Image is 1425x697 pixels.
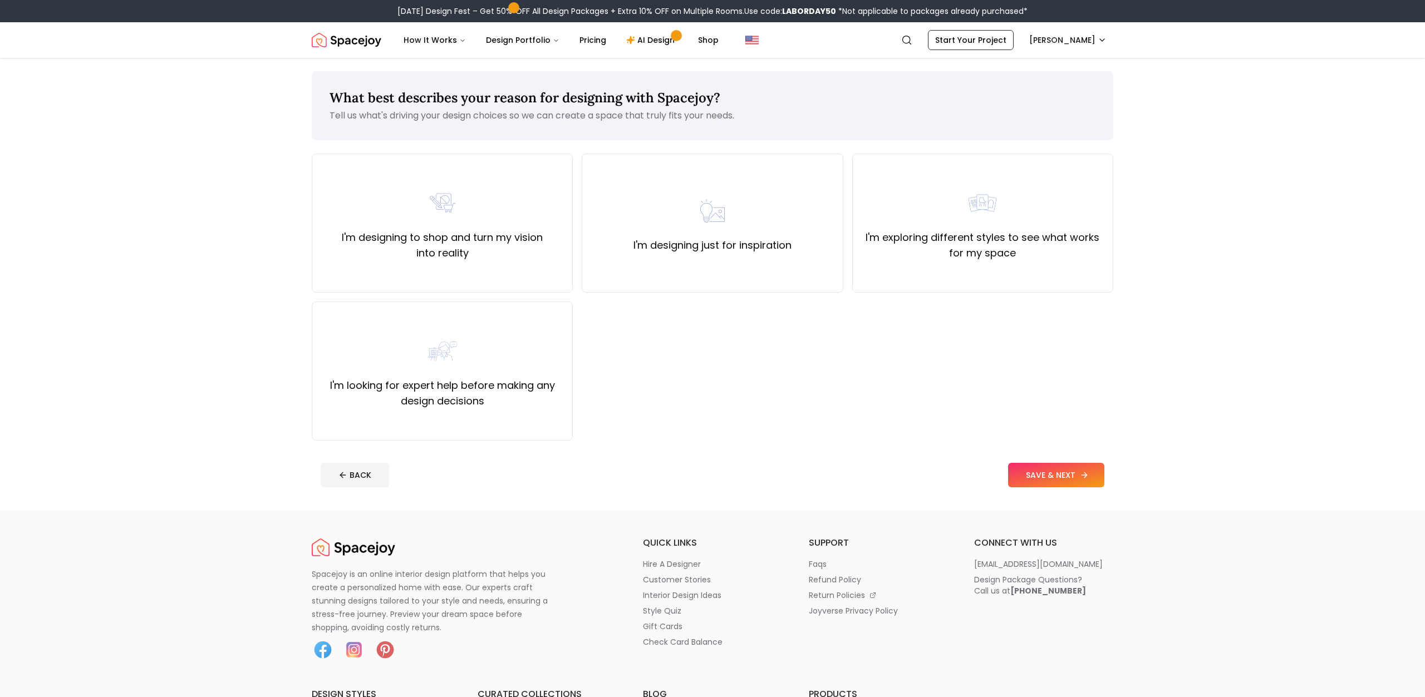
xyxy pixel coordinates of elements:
[643,590,782,601] a: interior design ideas
[425,185,460,221] img: I'm designing to shop and turn my vision into reality
[809,605,898,616] p: joyverse privacy policy
[643,636,723,647] p: check card balance
[862,230,1104,261] label: I'm exploring different styles to see what works for my space
[312,536,395,558] a: Spacejoy
[928,30,1014,50] a: Start Your Project
[809,558,948,570] a: faqs
[809,536,948,550] h6: support
[643,536,782,550] h6: quick links
[643,590,721,601] p: interior design ideas
[974,558,1103,570] p: [EMAIL_ADDRESS][DOMAIN_NAME]
[643,558,782,570] a: hire a designer
[312,536,395,558] img: Spacejoy Logo
[809,590,948,601] a: return policies
[643,605,681,616] p: style quiz
[974,536,1113,550] h6: connect with us
[809,605,948,616] a: joyverse privacy policy
[965,185,1000,221] img: I'm exploring different styles to see what works for my space
[643,574,711,585] p: customer stories
[643,621,782,632] a: gift cards
[974,574,1113,596] a: Design Package Questions?Call us at[PHONE_NUMBER]
[312,567,561,634] p: Spacejoy is an online interior design platform that helps you create a personalized home with eas...
[1010,585,1086,596] b: [PHONE_NUMBER]
[974,558,1113,570] a: [EMAIL_ADDRESS][DOMAIN_NAME]
[617,29,687,51] a: AI Design
[782,6,836,17] b: LABORDAY50
[809,574,861,585] p: refund policy
[643,574,782,585] a: customer stories
[836,6,1028,17] span: *Not applicable to packages already purchased*
[330,89,720,106] span: What best describes your reason for designing with Spacejoy?
[321,230,563,261] label: I'm designing to shop and turn my vision into reality
[695,193,730,229] img: I'm designing just for inspiration
[425,333,460,369] img: I'm looking for expert help before making any design decisions
[330,109,1095,122] p: Tell us what's driving your design choices so we can create a space that truly fits your needs.
[633,238,792,253] label: I'm designing just for inspiration
[312,29,381,51] img: Spacejoy Logo
[312,29,381,51] a: Spacejoy
[745,33,759,47] img: United States
[1008,463,1104,487] button: SAVE & NEXT
[1023,30,1113,50] button: [PERSON_NAME]
[809,574,948,585] a: refund policy
[397,6,1028,17] div: [DATE] Design Fest – Get 50% OFF All Design Packages + Extra 10% OFF on Multiple Rooms.
[477,29,568,51] button: Design Portfolio
[744,6,836,17] span: Use code:
[395,29,475,51] button: How It Works
[321,378,563,409] label: I'm looking for expert help before making any design decisions
[343,639,365,661] img: Instagram icon
[312,639,334,661] img: Facebook icon
[321,463,389,487] button: BACK
[809,590,865,601] p: return policies
[395,29,728,51] nav: Main
[643,621,682,632] p: gift cards
[312,22,1113,58] nav: Global
[643,605,782,616] a: style quiz
[643,636,782,647] a: check card balance
[643,558,701,570] p: hire a designer
[809,558,827,570] p: faqs
[974,574,1086,596] div: Design Package Questions? Call us at
[571,29,615,51] a: Pricing
[374,639,396,661] img: Pinterest icon
[689,29,728,51] a: Shop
